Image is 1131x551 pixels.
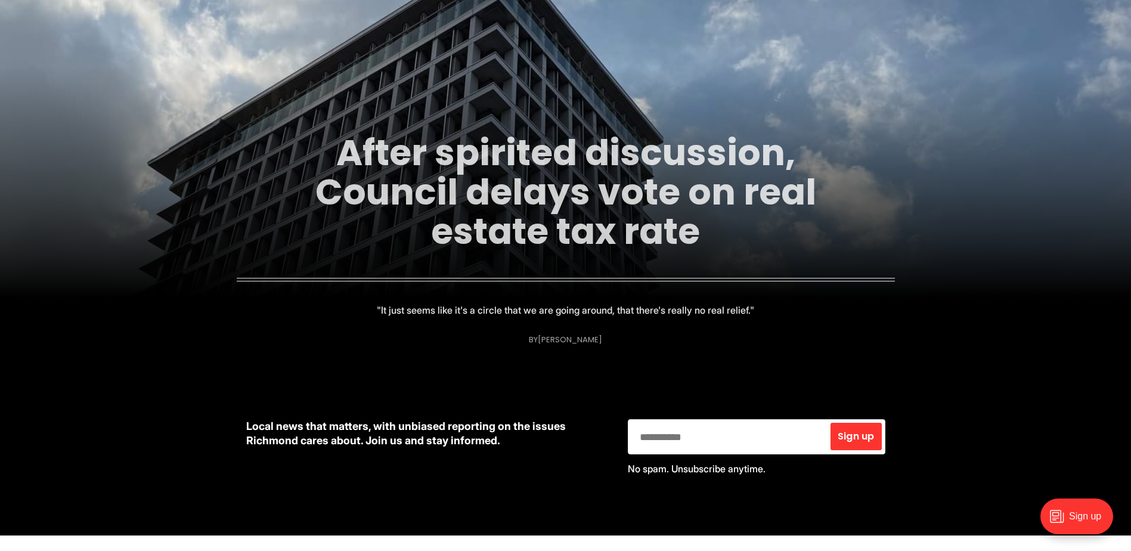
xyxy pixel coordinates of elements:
[831,423,881,450] button: Sign up
[529,335,602,344] div: By
[838,432,874,441] span: Sign up
[628,463,766,475] span: No spam. Unsubscribe anytime.
[377,302,754,318] p: "It just seems like it's a circle that we are going around, that there's really no real relief."
[315,128,816,256] a: After spirited discussion, Council delays vote on real estate tax rate
[246,419,609,448] p: Local news that matters, with unbiased reporting on the issues Richmond cares about. Join us and ...
[538,334,602,345] a: [PERSON_NAME]
[1030,493,1131,551] iframe: portal-trigger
